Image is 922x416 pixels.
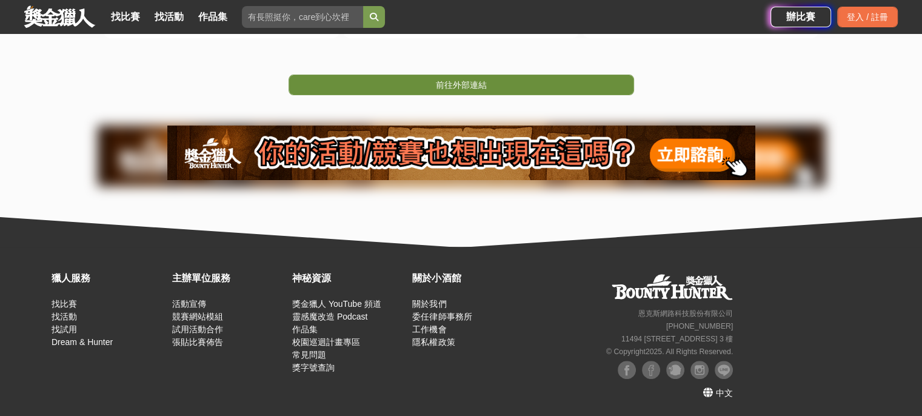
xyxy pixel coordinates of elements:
[106,8,145,25] a: 找比賽
[292,299,381,309] a: 獎金獵人 YouTube 頻道
[638,309,733,318] small: 恩克斯網路科技股份有限公司
[690,361,709,379] img: Instagram
[193,8,232,25] a: 作品集
[172,312,222,321] a: 競賽網站模組
[172,337,222,347] a: 張貼比賽佈告
[292,350,326,360] a: 常見問題
[715,361,733,379] img: LINE
[716,388,733,398] span: 中文
[412,299,446,309] a: 關於我們
[642,361,660,379] img: Facebook
[606,347,733,356] small: © Copyright 2025 . All Rights Reserved.
[52,337,113,347] a: Dream & Hunter
[412,271,526,286] div: 關於小酒館
[618,361,636,379] img: Facebook
[292,312,367,321] a: 靈感魔改造 Podcast
[412,324,446,334] a: 工作機會
[770,7,831,27] a: 辦比賽
[242,6,363,28] input: 有長照挺你，care到心坎裡！青春出手，拍出照顧 影音徵件活動
[172,299,205,309] a: 活動宣傳
[621,335,733,343] small: 11494 [STREET_ADDRESS] 3 樓
[436,80,487,90] span: 前往外部連結
[837,7,898,27] div: 登入 / 註冊
[150,8,189,25] a: 找活動
[52,271,165,286] div: 獵人服務
[167,126,755,180] img: 905fc34d-8193-4fb2-a793-270a69788fd0.png
[52,312,77,321] a: 找活動
[666,361,684,379] img: Plurk
[52,324,77,334] a: 找試用
[292,337,360,347] a: 校園巡迴計畫專區
[292,271,406,286] div: 神秘資源
[292,324,318,334] a: 作品集
[289,75,634,95] a: 前往外部連結
[172,271,286,286] div: 主辦單位服務
[412,312,472,321] a: 委任律師事務所
[172,324,222,334] a: 試用活動合作
[666,322,733,330] small: [PHONE_NUMBER]
[412,337,455,347] a: 隱私權政策
[52,299,77,309] a: 找比賽
[292,363,335,372] a: 獎字號查詢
